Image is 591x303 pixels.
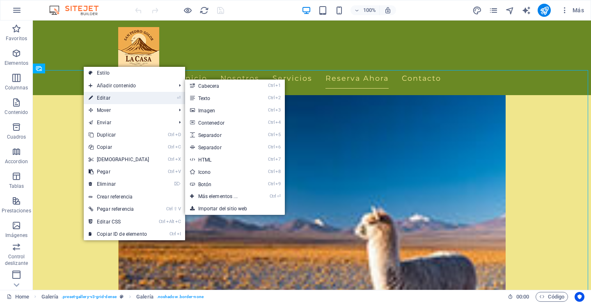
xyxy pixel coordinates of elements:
[384,7,392,14] i: Al redimensionar, ajustar el nivel de zoom automáticamente para ajustarse al dispositivo elegido.
[174,181,181,187] i: ⌦
[268,95,275,100] i: Ctrl
[275,120,281,125] i: 4
[177,231,181,237] i: I
[177,95,181,100] i: ⏎
[268,144,275,150] i: Ctrl
[84,116,173,129] a: Enviar
[268,181,275,187] i: Ctrl
[41,292,204,302] nav: breadcrumb
[575,292,584,302] button: Usercentrics
[175,169,181,174] i: V
[159,219,165,224] i: Ctrl
[62,292,117,302] span: . preset-gallery-v3-grid-dense
[199,5,209,15] button: reload
[489,6,498,15] i: Páginas (Ctrl+Alt+S)
[84,228,154,240] a: CtrlICopiar ID de elemento
[2,207,31,214] p: Prestaciones
[185,166,254,178] a: Ctrl8Icono
[522,6,531,15] i: AI Writer
[166,206,173,212] i: Ctrl
[275,107,281,113] i: 3
[275,169,281,174] i: 8
[363,5,376,15] h6: 100%
[7,134,26,140] p: Cuadros
[175,157,181,162] i: X
[7,292,29,302] a: Haz clic para cancelar la selección y doble clic para abrir páginas
[168,169,174,174] i: Ctrl
[185,92,254,104] a: Ctrl2Texto
[268,169,275,174] i: Ctrl
[505,6,515,15] i: Navegador
[275,83,281,88] i: 1
[168,144,174,150] i: Ctrl
[539,292,564,302] span: Código
[277,194,281,199] i: ⏎
[157,292,204,302] span: . noshadow .border-none
[185,178,254,190] a: Ctrl9Botón
[275,181,281,187] i: 9
[268,107,275,113] i: Ctrl
[199,6,209,15] i: Volver a cargar página
[270,194,276,199] i: Ctrl
[5,109,28,116] p: Contenido
[5,158,28,165] p: Accordion
[120,294,124,299] i: Este elemento es un preajuste personalizable
[166,219,174,224] i: Alt
[275,132,281,137] i: 5
[275,157,281,162] i: 7
[84,67,185,79] a: Estilo
[175,144,181,150] i: C
[472,6,482,15] i: Diseño (Ctrl+Alt+Y)
[516,292,529,302] span: 00 00
[84,203,154,215] a: Ctrl⇧VPegar referencia
[84,166,154,178] a: CtrlVPegar
[6,35,27,42] p: Favoritos
[84,92,154,104] a: ⏎Editar
[41,292,59,302] span: Haz clic para seleccionar y doble clic para editar
[488,5,498,15] button: pages
[561,6,584,14] span: Más
[275,95,281,100] i: 2
[175,132,181,137] i: D
[522,294,523,300] span: :
[5,84,28,91] p: Columnas
[268,157,275,162] i: Ctrl
[185,190,254,203] a: Ctrl⏎Más elementos ...
[136,292,153,302] span: Haz clic para seleccionar y doble clic para editar
[350,5,380,15] button: 100%
[268,132,275,137] i: Ctrl
[268,120,275,125] i: Ctrl
[175,219,181,224] i: C
[536,292,568,302] button: Código
[540,6,549,15] i: Publicar
[5,60,28,66] p: Elementos
[185,116,254,129] a: Ctrl4Contenedor
[47,5,109,15] img: Editor Logo
[9,183,24,189] p: Tablas
[84,141,154,153] a: CtrlCCopiar
[185,203,285,215] a: Importar del sitio web
[185,104,254,116] a: Ctrl3Imagen
[183,5,192,15] button: Haz clic para salir del modo de previsualización y seguir editando
[178,206,181,212] i: V
[538,4,551,17] button: publish
[505,5,515,15] button: navigator
[268,83,275,88] i: Ctrl
[275,144,281,150] i: 6
[84,216,154,228] a: CtrlAltCEditar CSS
[168,132,174,137] i: Ctrl
[472,5,482,15] button: design
[84,191,185,203] a: Crear referencia
[168,157,174,162] i: Ctrl
[557,4,587,17] button: Más
[508,292,529,302] h6: Tiempo de la sesión
[84,153,154,166] a: CtrlX[DEMOGRAPHIC_DATA]
[185,80,254,92] a: Ctrl1Cabecera
[84,129,154,141] a: CtrlDDuplicar
[185,141,254,153] a: Ctrl6Separador
[5,232,27,239] p: Imágenes
[84,104,173,116] span: Mover
[185,129,254,141] a: Ctrl5Separador
[521,5,531,15] button: text_generator
[170,231,176,237] i: Ctrl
